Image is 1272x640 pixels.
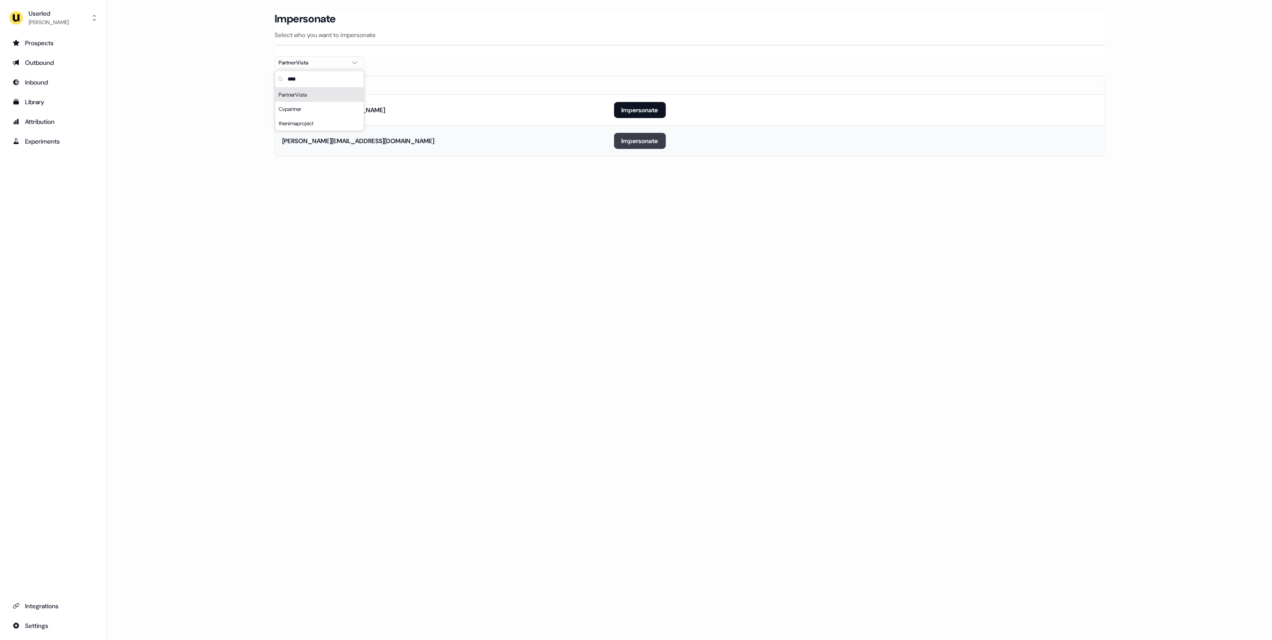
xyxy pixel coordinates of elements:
[7,7,100,29] button: Userled[PERSON_NAME]
[275,116,364,131] div: thenimaproject
[13,137,94,146] div: Experiments
[275,56,364,69] button: PartnerVista
[282,136,434,145] div: [PERSON_NAME][EMAIL_ADDRESS][DOMAIN_NAME]
[7,75,100,89] a: Go to Inbound
[275,88,364,131] div: Suggestions
[7,619,100,633] a: Go to integrations
[279,58,346,67] div: PartnerVista
[29,9,69,18] div: Userled
[7,134,100,148] a: Go to experiments
[7,114,100,129] a: Go to attribution
[275,102,364,116] div: Cvpartner
[614,133,666,149] button: Impersonate
[13,38,94,47] div: Prospects
[13,117,94,126] div: Attribution
[275,76,607,94] th: Email
[275,12,336,25] h3: Impersonate
[7,36,100,50] a: Go to prospects
[275,30,1105,39] p: Select who you want to impersonate
[13,602,94,610] div: Integrations
[13,78,94,87] div: Inbound
[7,95,100,109] a: Go to templates
[13,58,94,67] div: Outbound
[29,18,69,27] div: [PERSON_NAME]
[7,55,100,70] a: Go to outbound experience
[7,599,100,613] a: Go to integrations
[13,97,94,106] div: Library
[614,102,666,118] button: Impersonate
[13,621,94,630] div: Settings
[275,88,364,102] div: PartnerVista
